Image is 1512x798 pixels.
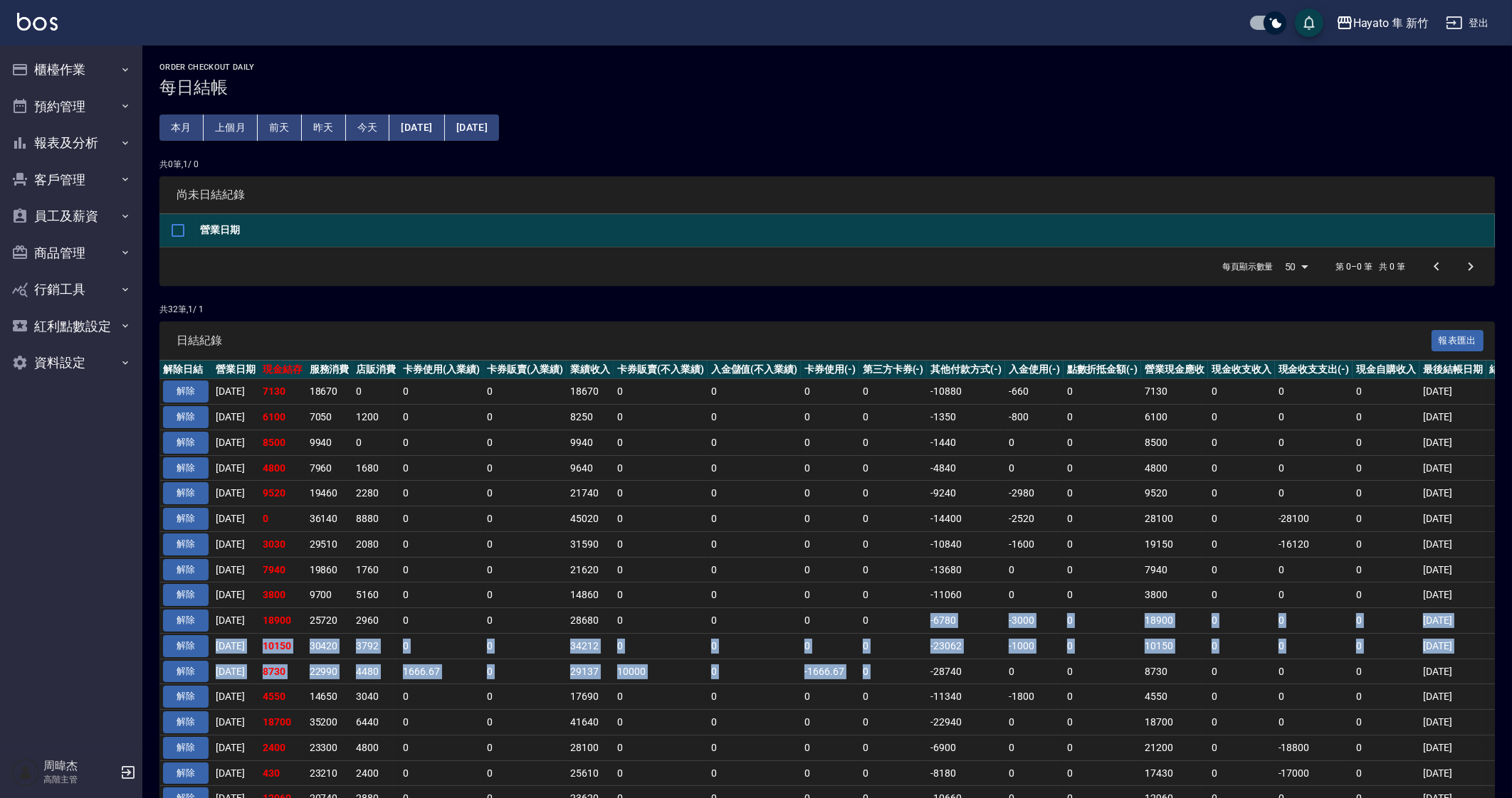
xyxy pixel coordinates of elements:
td: 19150 [1141,531,1208,557]
td: [DATE] [212,379,259,405]
td: 28100 [1141,506,1208,532]
td: 0 [708,430,802,455]
td: 0 [708,557,802,582]
td: 30420 [306,633,353,659]
td: [DATE] [1419,557,1486,582]
td: 0 [483,405,567,430]
td: 0 [801,582,859,608]
td: 0 [1005,557,1064,582]
td: 4480 [352,659,399,684]
td: -2520 [1005,506,1064,532]
td: 8500 [1141,430,1208,455]
td: 0 [399,506,483,532]
td: 0 [859,430,928,455]
td: 0 [1353,506,1419,532]
th: 現金收支收入 [1208,361,1275,379]
td: 31590 [567,531,614,557]
td: 2280 [352,481,399,506]
th: 最後結帳日期 [1419,361,1486,379]
td: 0 [259,506,306,532]
td: -28100 [1275,506,1353,532]
td: 0 [399,405,483,430]
td: 0 [614,379,708,405]
td: 6100 [1141,405,1208,430]
td: 25720 [306,608,353,634]
button: 解除 [163,610,209,632]
td: -3000 [1005,608,1064,634]
th: 卡券販賣(入業績) [483,361,567,379]
td: [DATE] [212,582,259,608]
button: 解除 [163,533,209,555]
td: 0 [352,430,399,455]
td: 0 [1064,379,1142,405]
td: -16120 [1275,531,1353,557]
td: 0 [859,455,928,481]
th: 入金儲值(不入業績) [708,361,802,379]
td: 36140 [306,506,353,532]
button: 解除 [163,432,209,454]
td: 0 [1353,557,1419,582]
td: 9640 [567,455,614,481]
button: [DATE] [389,115,444,141]
td: 0 [859,405,928,430]
button: 解除 [163,508,209,530]
p: 共 0 筆, 1 / 0 [159,158,1495,171]
td: 7130 [259,379,306,405]
td: 0 [1353,633,1419,659]
td: 0 [801,455,859,481]
td: 0 [1353,531,1419,557]
h5: 周暐杰 [43,759,116,773]
td: 0 [1064,608,1142,634]
td: 21740 [567,481,614,506]
td: 9940 [306,430,353,455]
td: 0 [614,430,708,455]
td: 0 [708,531,802,557]
div: Hayato 隼 新竹 [1353,14,1429,32]
td: 9520 [1141,481,1208,506]
td: 0 [1064,430,1142,455]
td: 0 [1353,455,1419,481]
h3: 每日結帳 [159,78,1495,97]
button: 本月 [159,115,204,141]
button: 解除 [163,482,209,504]
td: [DATE] [1419,481,1486,506]
td: 0 [859,531,928,557]
a: 報表匯出 [1432,333,1484,346]
th: 第三方卡券(-) [859,361,928,379]
td: 0 [1208,633,1275,659]
td: 19860 [306,557,353,582]
td: 8730 [1141,659,1208,684]
th: 業績收入 [567,361,614,379]
button: [DATE] [445,115,499,141]
td: 0 [708,659,802,684]
td: 0 [1005,455,1064,481]
td: 4800 [1141,455,1208,481]
td: 0 [801,379,859,405]
td: 0 [614,455,708,481]
button: 解除 [163,635,209,657]
button: 解除 [163,406,209,428]
td: 0 [483,481,567,506]
td: 0 [859,506,928,532]
th: 服務消費 [306,361,353,379]
th: 入金使用(-) [1005,361,1064,379]
td: 0 [399,379,483,405]
td: 0 [1005,582,1064,608]
td: 0 [1208,659,1275,684]
td: 0 [1208,531,1275,557]
td: 0 [1064,557,1142,582]
td: 0 [1208,379,1275,405]
td: 0 [859,481,928,506]
td: 0 [483,531,567,557]
td: 0 [614,633,708,659]
td: 0 [1275,481,1353,506]
td: 0 [801,430,859,455]
td: [DATE] [212,506,259,532]
td: 0 [708,481,802,506]
td: -1350 [927,405,1005,430]
td: 8250 [567,405,614,430]
td: [DATE] [1419,633,1486,659]
td: 0 [1208,455,1275,481]
td: 18670 [567,379,614,405]
th: 現金收支支出(-) [1275,361,1353,379]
